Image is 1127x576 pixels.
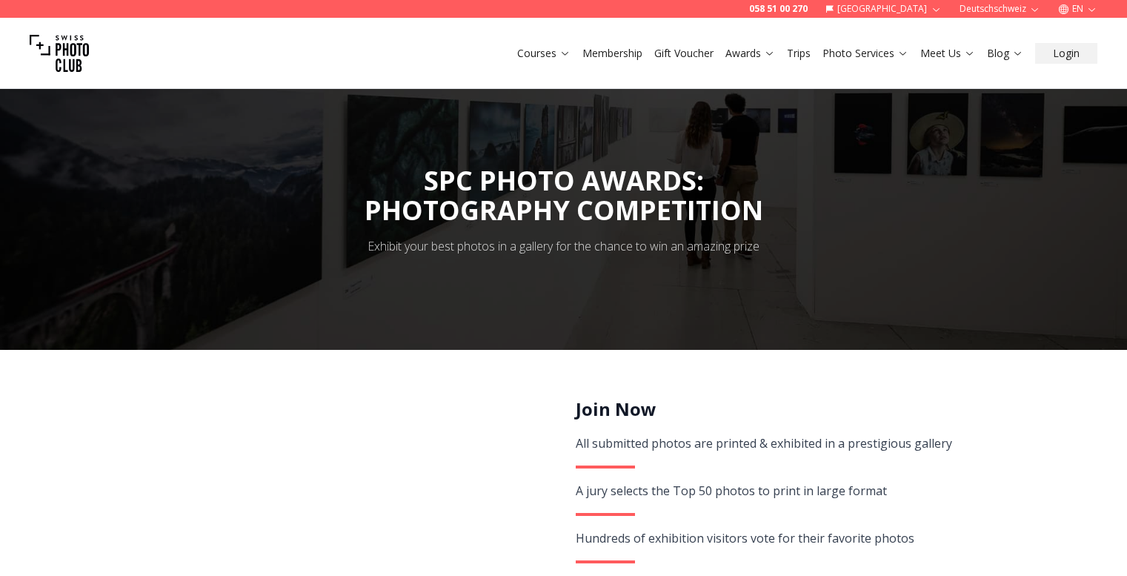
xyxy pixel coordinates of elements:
[981,43,1029,64] button: Blog
[511,43,576,64] button: Courses
[987,46,1023,61] a: Blog
[749,3,808,15] a: 058 51 00 270
[719,43,781,64] button: Awards
[822,46,908,61] a: Photo Services
[817,43,914,64] button: Photo Services
[365,162,763,225] span: SPC PHOTO AWARDS:
[914,43,981,64] button: Meet Us
[576,480,1009,501] div: A jury selects the Top 50 photos to print in large format
[582,46,642,61] a: Membership
[576,528,1009,549] div: Hundreds of exhibition visitors vote for their favorite photos
[781,43,817,64] button: Trips
[654,46,714,61] a: Gift Voucher
[576,433,1009,454] div: All submitted photos are printed & exhibited in a prestigious gallery
[725,46,775,61] a: Awards
[576,43,648,64] button: Membership
[787,46,811,61] a: Trips
[517,46,571,61] a: Courses
[576,397,1009,421] h2: Join Now
[365,196,763,225] div: PHOTOGRAPHY COMPETITION
[30,24,89,83] img: Swiss photo club
[1035,43,1097,64] button: Login
[920,46,975,61] a: Meet Us
[648,43,719,64] button: Gift Voucher
[368,237,759,255] div: Exhibit your best photos in a gallery for the chance to win an amazing prize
